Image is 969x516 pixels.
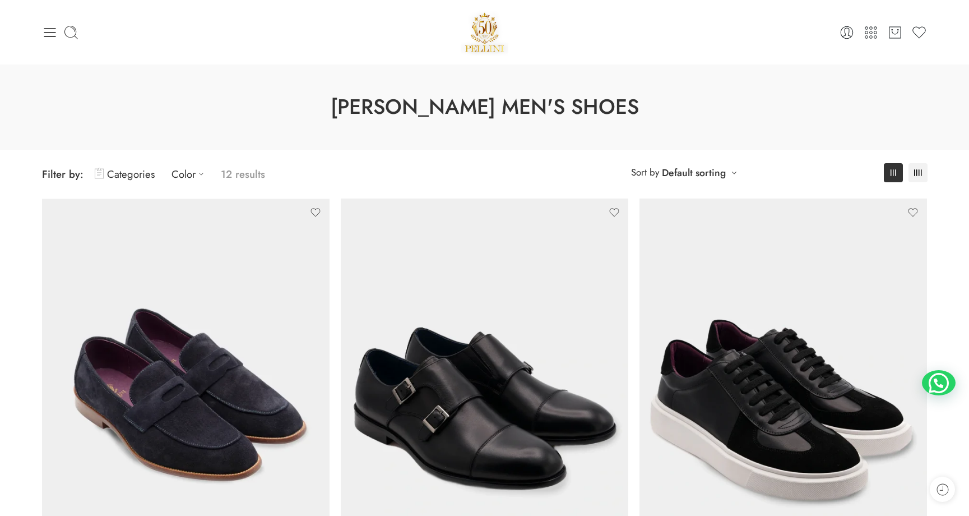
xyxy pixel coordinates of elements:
img: Pellini [461,8,509,56]
h1: [PERSON_NAME] Men's Shoes [28,93,941,122]
p: 12 results [221,161,265,187]
a: Default sorting [662,165,726,181]
a: Pellini - [461,8,509,56]
a: Cart [887,25,903,40]
a: Login / Register [839,25,855,40]
a: Color [171,161,210,187]
span: Sort by [631,163,659,182]
a: Categories [95,161,155,187]
a: Wishlist [911,25,927,40]
span: Filter by: [42,167,84,182]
